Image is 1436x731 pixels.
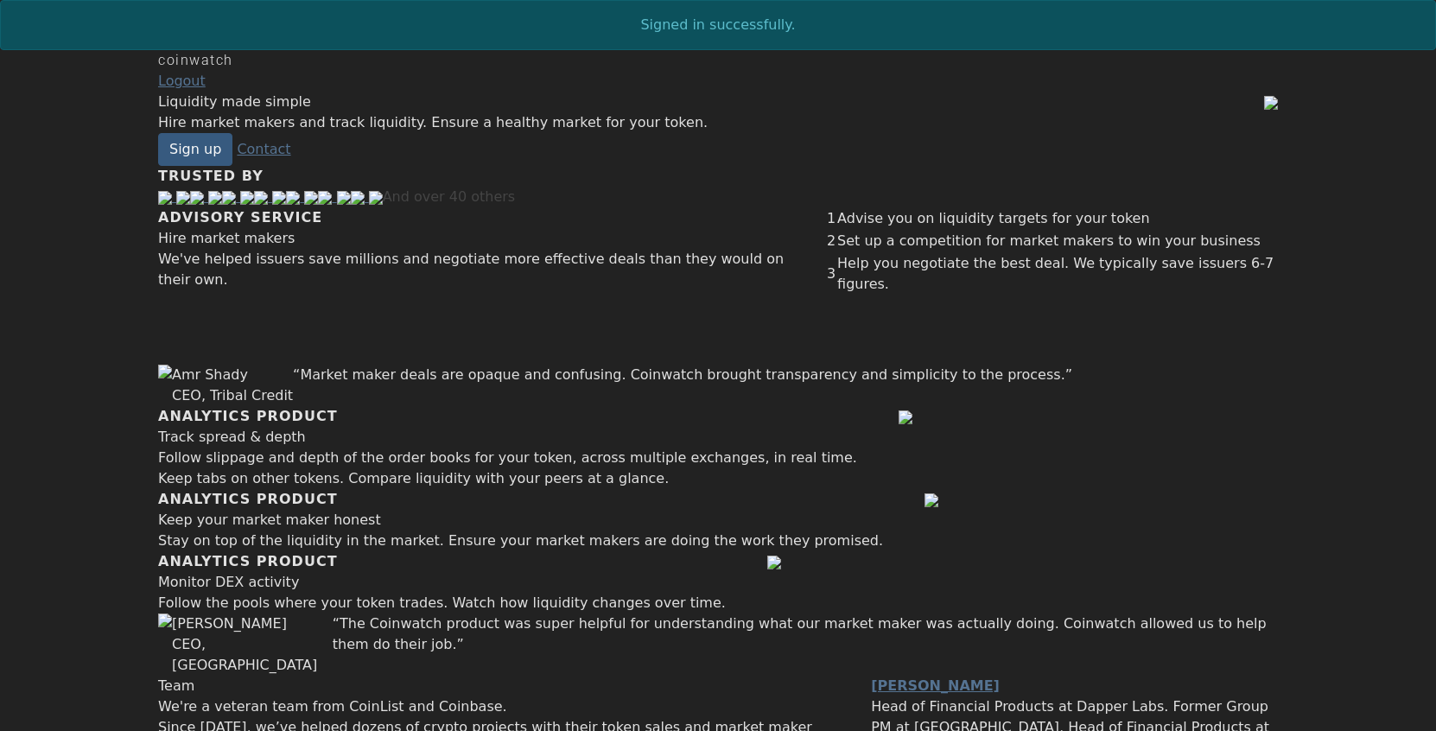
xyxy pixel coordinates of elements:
[333,613,1278,676] div: “The Coinwatch product was super helpful for understanding what our market maker was actually doi...
[337,191,351,205] img: goldfinch_logo-f93c36be430a5cac8a6da42d4a977664074fb6fe99d1cfa7c9349f625d8bb581.svg
[172,634,333,676] div: CEO, [GEOGRAPHIC_DATA]
[925,493,938,507] img: depth_chart-a1c0106d7d80a6fb94d08ba8d803c66f32329258543f0d8926200b6591e2d7de.png
[158,112,1264,133] div: Hire market makers and track liquidity. Ensure a healthy market for your token.
[158,133,232,166] a: Sign up
[158,553,338,569] span: ANALYTICS PRODUCT
[837,231,1261,251] div: Set up a competition for market makers to win your business
[158,73,206,89] a: Logout
[158,92,1264,112] div: Liquidity made simple
[158,593,726,613] div: Follow the pools where your token trades. Watch how liquidity changes over time.
[158,491,338,507] span: ANALYTICS PRODUCT
[158,448,857,489] div: Follow slippage and depth of the order books for your token, across multiple exchanges, in real t...
[827,264,836,284] div: 3
[351,191,365,205] img: tribal_logo_white-f69c3bbc34aac9fc609d38c58a20bca1a072555966fa2d818f0e1e04fb31ba28.svg
[158,427,857,448] div: Track spread & depth
[837,253,1277,295] div: Help you negotiate the best deal. We typically save issuers 6-7 figures.
[172,385,293,406] div: CEO, Tribal Credit
[158,510,883,531] div: Keep your market maker honest
[158,408,338,424] span: ANALYTICS PRODUCT
[383,187,516,207] div: And over 40 others
[272,191,286,205] img: blur_logo-7cea3b96a95eed002a0d7740b13be0ce912c2c80ab0ed123cd5647a5644bd41c.png
[172,365,293,385] div: Amr Shady
[318,191,332,205] img: goldfinch_logo_white-f282db2399d821c7810c404db36ed6255bcc52476d0ab80f49fe60d05dcb4ffd.svg
[158,572,726,593] div: Monitor DEX activity
[1264,96,1278,110] img: header_image-4c536081b868ff06617a9745a70531a2ed2b6ca29358ffb98a39b63ccd39795a.png
[899,410,912,424] img: bid_ask_spread_ratios_chart-52669b8dfd3d1cab94c9ad693a1900ed234058dc431f00fe271926348add7a8e.png
[827,208,836,229] div: 1
[158,531,883,551] div: Stay on top of the liquidity in the market. Ensure your market makers are doing the work they pro...
[158,676,816,696] div: Team
[158,228,785,249] div: Hire market makers
[304,191,318,205] img: ribbon_logo-2bda4d9e05f3d8d624680de4677d105d19c0331173bb2b20ffda0e3f54d0370c.svg
[158,613,172,676] img: harry_halpin_headshot-6ba8aea178efc5a24263dc9e291ef86450791e1d5e182c90d06f2d8d615093f7.jpg
[837,208,1150,229] div: Advise you on liquidity targets for your token
[237,141,290,157] a: Contact
[767,556,781,569] img: total_value_locked_chart-df5311699a076e05c00891f785e294ec1390fa603ba8f3fbfc46bf7f68dbddf8.png
[158,365,172,406] img: amr_shady_headshot-46379dc3a98939006fa4f647827f79bed133d6fc030c263a633c5946bab6ac8e.jpg
[158,249,785,290] div: We've helped issuers save millions and negotiate more effective deals than they would on their own.
[286,191,300,205] img: ribbon_logo_white-7d3118bd2a84f99ee21985cd79419e7849142b0d5fcaac96e2d84ef1504fe7d8.svg
[158,50,1278,71] div: coinwatch
[158,696,816,717] div: We're a veteran team from CoinList and Coinbase.
[254,191,268,205] img: blur_logo_white-f377e42edadfc89704fff2a46a1cd43a6805c12a275f83f29a6fa53a9dfeac97.png
[158,209,322,226] span: ADVISORY SERVICE
[208,191,222,205] img: celo_logo-f971a049c8cf92cecbe96191b0b8ea7fc2f43e3ccbd67d4013176a55fe4adc7a.svg
[172,613,333,634] div: [PERSON_NAME]
[176,191,190,205] img: optimism_logo-45edccc43eeef8237056d4bce0e8af2fabf0918eb6384f76487863878d78e385.svg
[240,191,254,205] img: avalanche_logo-d47eda9f781d77687dc3297d7507ed9fdc521410cbf92d830b3a44d6e619351b.svg
[190,191,204,205] img: celo_logo_white-d3789a72d9a2589e63755756b2f3e39d3a65aa0e5071aa52a9ab73c35fe46dca.svg
[169,139,221,160] div: Sign up
[158,191,172,205] img: optimism_logo_white-8e9d63c5aa0537d6ed7b74258619fac69819c0c6c94301f7c1501b4ac9f51907.svg
[222,191,236,205] img: avalanche_logo_white-2ca853a94117896677987424be7aa0dd4bca54619576b90e4f4e313a8702f4a9.svg
[369,191,383,205] img: tribal_logo-0cbe8a32ecb6ac2bd597b9391c241f72cd62864719316f1c7c5c0d0c345a2dfe.svg
[827,231,836,251] div: 2
[293,365,1072,406] div: “Market maker deals are opaque and confusing. Coinwatch brought transparency and simplicity to th...
[158,168,264,184] span: TRUSTED BY
[158,468,857,489] div: Keep tabs on other tokens. Compare liquidity with your peers at a glance.
[871,676,1278,696] a: [PERSON_NAME]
